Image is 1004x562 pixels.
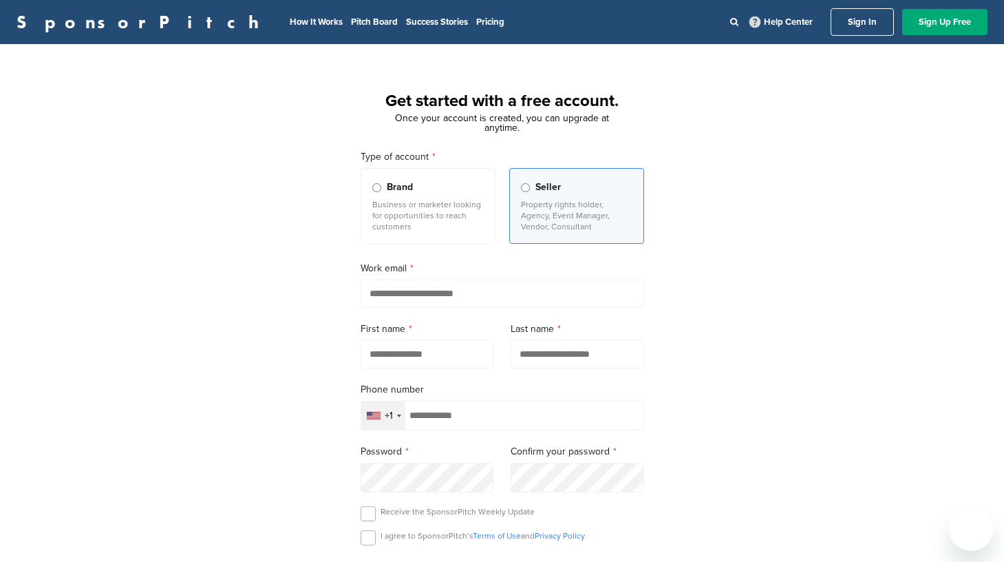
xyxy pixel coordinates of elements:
[361,382,644,397] label: Phone number
[361,322,494,337] label: First name
[361,261,644,276] label: Work email
[521,199,632,232] p: Property rights holder, Agency, Event Manager, Vendor, Consultant
[902,9,987,35] a: Sign Up Free
[351,17,398,28] a: Pitch Board
[831,8,894,36] a: Sign In
[511,444,644,459] label: Confirm your password
[344,89,661,114] h1: Get started with a free account.
[406,17,468,28] a: Success Stories
[387,180,413,195] span: Brand
[473,531,521,541] a: Terms of Use
[361,149,644,165] label: Type of account
[372,199,484,232] p: Business or marketer looking for opportunities to reach customers
[381,506,535,517] p: Receive the SponsorPitch Weekly Update
[521,183,530,192] input: Seller Property rights holder, Agency, Event Manager, Vendor, Consultant
[747,14,815,30] a: Help Center
[535,180,561,195] span: Seller
[511,322,644,337] label: Last name
[361,402,405,430] div: Selected country
[395,112,609,134] span: Once your account is created, you can upgrade at anytime.
[372,183,381,192] input: Brand Business or marketer looking for opportunities to reach customers
[476,17,504,28] a: Pricing
[361,444,494,459] label: Password
[381,530,585,541] p: I agree to SponsorPitch’s and
[290,17,343,28] a: How It Works
[535,531,585,541] a: Privacy Policy
[949,507,993,551] iframe: Button to launch messaging window
[385,411,393,421] div: +1
[17,13,268,31] a: SponsorPitch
